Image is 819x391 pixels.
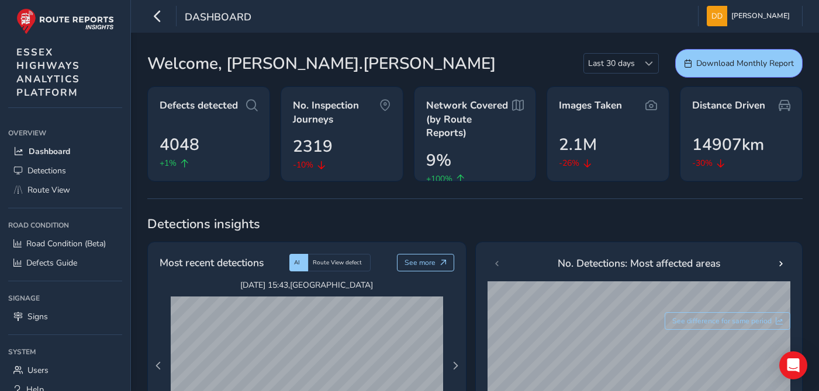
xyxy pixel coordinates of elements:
span: Route View [27,184,70,195]
span: Distance Driven [692,99,765,113]
span: Route View defect [313,259,362,267]
span: Defects Guide [26,257,77,268]
span: Users [27,365,49,376]
button: Download Monthly Report [675,49,803,78]
span: 4048 [160,132,199,157]
span: Network Covered (by Route Reports) [426,99,513,140]
div: Road Condition [8,217,122,234]
span: Most recent detections [160,255,264,270]
span: [DATE] 15:43 , [GEOGRAPHIC_DATA] [171,280,443,291]
a: Detections [8,161,122,180]
span: Dashboard [29,146,70,157]
span: 2.1M [559,132,597,157]
span: See more [405,258,436,267]
span: [PERSON_NAME] [731,6,790,26]
span: Download Monthly Report [696,58,794,69]
a: Defects Guide [8,253,122,273]
span: Images Taken [559,99,622,113]
div: Signage [8,289,122,307]
div: Overview [8,124,122,142]
button: See difference for same period [665,312,791,330]
span: 9% [426,148,451,173]
div: AI [289,254,308,271]
div: Open Intercom Messenger [779,351,807,379]
span: +1% [160,157,177,169]
span: +100% [426,173,452,185]
span: Signs [27,311,48,322]
span: Road Condition (Beta) [26,238,106,249]
span: Last 30 days [584,54,639,73]
span: AI [294,259,300,267]
span: -10% [293,159,313,171]
span: 14907km [692,132,764,157]
span: Detections [27,165,66,176]
a: Users [8,361,122,380]
img: diamond-layout [707,6,727,26]
img: rr logo [16,8,114,34]
span: 2319 [293,134,333,159]
button: See more [397,254,455,271]
span: Detections insights [147,215,803,233]
span: No. Detections: Most affected areas [558,256,720,271]
span: ESSEX HIGHWAYS ANALYTICS PLATFORM [16,46,80,99]
a: Signs [8,307,122,326]
div: System [8,343,122,361]
span: -26% [559,157,579,169]
a: Route View [8,180,122,200]
span: Defects detected [160,99,238,113]
button: Next Page [447,358,464,374]
button: [PERSON_NAME] [707,6,794,26]
a: Dashboard [8,142,122,161]
span: Dashboard [185,10,251,26]
a: Road Condition (Beta) [8,234,122,253]
span: -30% [692,157,713,169]
span: Welcome, [PERSON_NAME].[PERSON_NAME] [147,51,496,76]
div: Route View defect [308,254,371,271]
span: See difference for same period [672,316,772,326]
button: Previous Page [150,358,167,374]
span: No. Inspection Journeys [293,99,379,126]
